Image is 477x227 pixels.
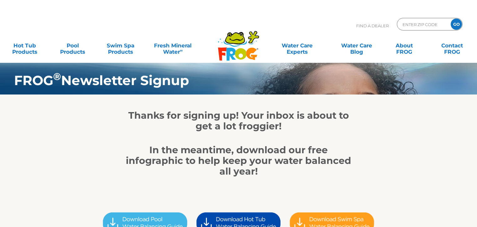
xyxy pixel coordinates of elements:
[102,39,139,52] a: Swim SpaProducts
[214,23,263,61] img: Frog Products Logo
[14,73,426,88] h1: FROG Newsletter Signup
[386,39,423,52] a: AboutFROG
[54,39,91,52] a: PoolProducts
[267,39,327,52] a: Water CareExperts
[451,19,462,30] input: GO
[150,39,196,52] a: Fresh MineralWater∞
[180,48,183,53] sup: ∞
[6,39,44,52] a: Hot TubProducts
[338,39,375,52] a: Water CareBlog
[356,18,389,34] p: Find A Dealer
[128,110,349,132] strong: Thanks for signing up! Your inbox is about to get a lot froggier!
[126,144,351,177] strong: In the meantime, download our free infographic to help keep your water balanced all year!
[53,71,61,83] sup: ®
[433,39,471,52] a: ContactFROG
